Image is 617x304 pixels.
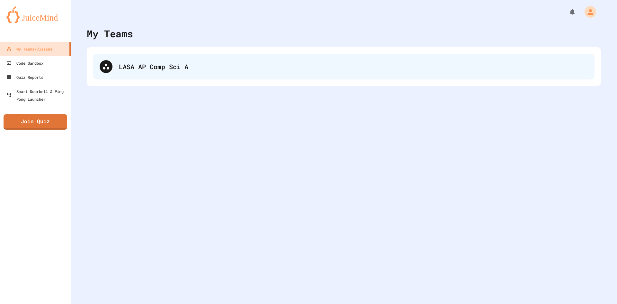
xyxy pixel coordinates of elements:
[578,5,598,19] div: My Account
[6,45,52,53] div: My Teams/Classes
[6,73,43,81] div: Quiz Reports
[557,6,578,17] div: My Notifications
[93,54,595,79] div: LASA AP Comp Sci A
[6,59,43,67] div: Code Sandbox
[4,114,67,130] a: Join Quiz
[87,26,133,41] div: My Teams
[6,6,64,23] img: logo-orange.svg
[119,62,588,71] div: LASA AP Comp Sci A
[6,88,68,103] div: Smart Doorbell & Ping Pong Launcher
